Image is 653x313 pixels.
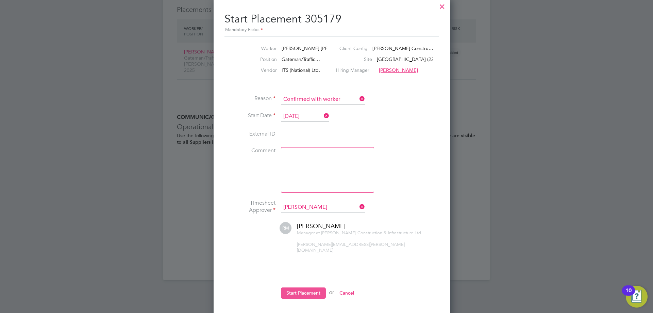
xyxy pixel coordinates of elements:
h2: Start Placement 305179 [224,7,439,34]
label: Client Config [339,45,368,51]
span: [PERSON_NAME] [379,67,418,73]
input: Select one [281,94,365,105]
button: Start Placement [281,287,326,298]
button: Open Resource Center, 10 new notifications [626,286,648,308]
input: Search for... [281,202,365,213]
span: RM [280,222,291,234]
span: [GEOGRAPHIC_DATA] (22CB02) [377,56,447,62]
div: Mandatory Fields [224,26,439,34]
label: Hiring Manager [336,67,374,73]
span: [PERSON_NAME][EMAIL_ADDRESS][PERSON_NAME][DOMAIN_NAME] [297,241,405,253]
span: [PERSON_NAME] [PERSON_NAME] Ma… [282,45,371,51]
label: Vendor [239,67,277,73]
span: Manager at [297,230,320,236]
button: Cancel [334,287,359,298]
span: ITS (National) Ltd. [282,67,320,73]
label: External ID [224,130,275,138]
label: Worker [239,45,277,51]
input: Select one [281,111,329,122]
label: Position [239,56,277,62]
label: Comment [224,147,275,154]
label: Timesheet Approver [224,200,275,214]
li: or [224,287,429,305]
span: [PERSON_NAME] Constru… [372,45,433,51]
span: [PERSON_NAME] Construction & Infrastructure Ltd [321,230,421,236]
span: [PERSON_NAME] [297,222,346,230]
label: Reason [224,95,275,102]
div: 10 [625,291,632,299]
label: Start Date [224,112,275,119]
label: Site [345,56,372,62]
span: Gateman/Traffic… [282,56,320,62]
